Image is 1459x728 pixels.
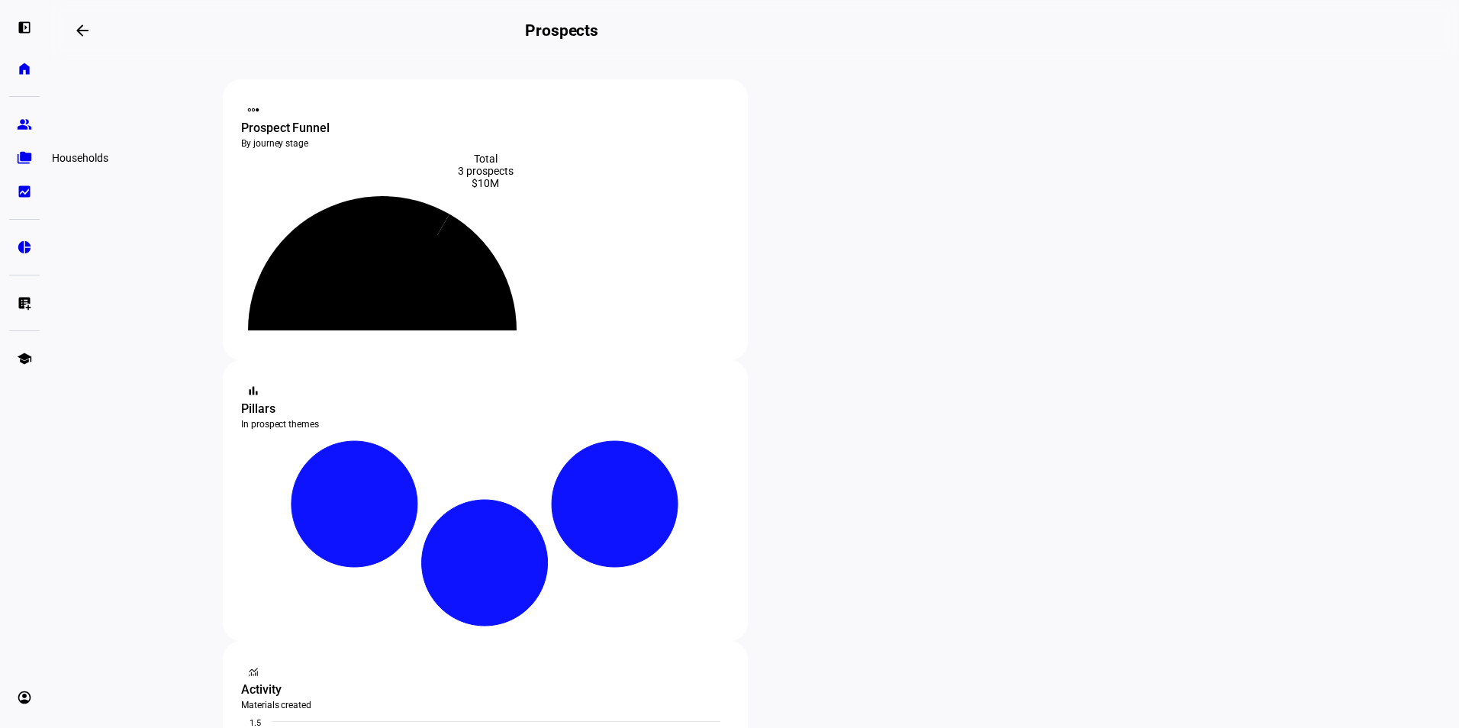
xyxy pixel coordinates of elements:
[9,176,40,207] a: bid_landscape
[17,61,32,76] eth-mat-symbol: home
[241,153,729,165] div: Total
[17,351,32,366] eth-mat-symbol: school
[17,240,32,255] eth-mat-symbol: pie_chart
[246,102,261,118] mat-icon: steppers
[241,177,729,189] div: $10M
[17,295,32,311] eth-mat-symbol: list_alt_add
[250,718,261,728] text: 1.5
[9,232,40,263] a: pie_chart
[525,21,598,40] h2: Prospects
[17,150,32,166] eth-mat-symbol: folder_copy
[241,400,729,418] div: Pillars
[246,664,261,679] mat-icon: monitoring
[9,53,40,84] a: home
[241,165,729,177] div: 3 prospects
[73,21,92,40] mat-icon: arrow_backwards
[241,137,729,150] div: By journey stage
[241,699,729,711] div: Materials created
[9,143,40,173] a: folder_copy
[17,184,32,199] eth-mat-symbol: bid_landscape
[241,418,729,430] div: In prospect themes
[9,109,40,140] a: group
[246,383,261,398] mat-icon: bar_chart
[17,117,32,132] eth-mat-symbol: group
[17,20,32,35] eth-mat-symbol: left_panel_open
[17,690,32,705] eth-mat-symbol: account_circle
[241,119,729,137] div: Prospect Funnel
[46,149,114,167] div: Households
[241,681,729,699] div: Activity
